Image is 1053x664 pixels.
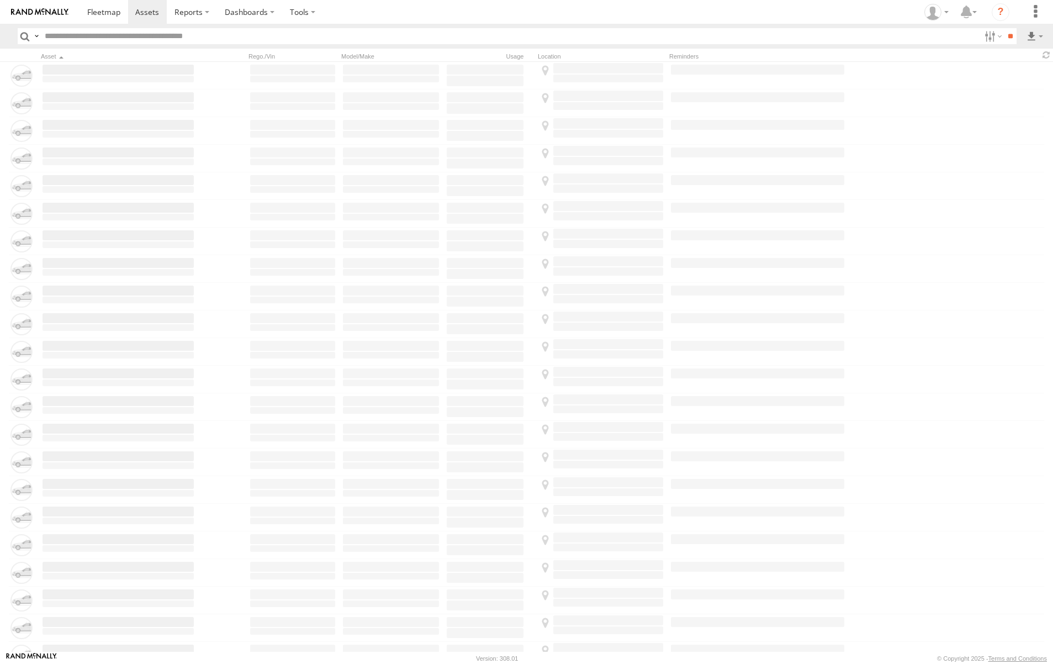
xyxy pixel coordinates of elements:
[1025,28,1044,44] label: Export results as...
[248,52,337,60] div: Rego./Vin
[992,3,1009,21] i: ?
[11,8,68,16] img: rand-logo.svg
[980,28,1004,44] label: Search Filter Options
[1040,50,1053,60] span: Refresh
[476,655,518,662] div: Version: 308.01
[937,655,1047,662] div: © Copyright 2025 -
[538,52,665,60] div: Location
[920,4,953,20] div: Carlos Vazquez
[988,655,1047,662] a: Terms and Conditions
[445,52,533,60] div: Usage
[41,52,195,60] div: Click to Sort
[32,28,41,44] label: Search Query
[669,52,846,60] div: Reminders
[341,52,441,60] div: Model/Make
[6,653,57,664] a: Visit our Website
